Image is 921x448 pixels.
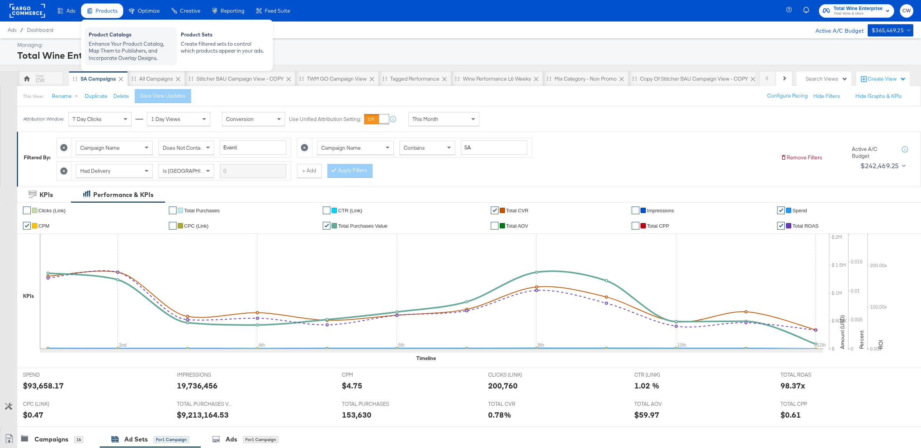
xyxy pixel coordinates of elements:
div: KPIs [23,293,34,300]
span: Total Purchases [184,208,220,213]
div: $242,469.25 [860,160,899,172]
div: Drag to reorder tab [632,76,637,81]
span: Total CVR [506,208,529,213]
div: for 1 Campaign [243,436,279,443]
span: Optimize [138,8,160,14]
div: $0.47 [23,409,43,420]
div: 0.78% [488,409,511,420]
a: ✔ [323,207,330,214]
div: Attribution Window: [23,116,64,122]
a: ✔ [491,222,498,230]
span: CW [903,7,910,15]
span: TOTAL ROAS [781,371,838,379]
span: TOTAL PURCHASES [342,400,399,408]
span: IMPRESSIONS [177,371,234,379]
a: ✔ [632,222,639,230]
span: Total Wine & More [834,11,883,17]
span: Spend [792,208,807,213]
button: Delete [113,93,129,100]
div: $4.75 [342,380,362,391]
div: Managing: [17,41,911,49]
span: TOTAL CVR [488,400,546,408]
span: Contains [404,144,425,151]
button: $365,469.25 [868,24,913,36]
span: Impressions [647,208,674,213]
div: for 1 Campaign [153,436,189,443]
div: Mix Category - Non Promo [555,75,617,83]
span: Ads [66,8,75,14]
a: ✔ [777,207,785,214]
div: 1.02 % [634,380,659,391]
button: Duplicate [85,93,107,100]
text: Amount (USD) [839,315,846,349]
div: Stitcher BAU Campaign View - COPY [196,75,284,83]
div: Active A/C Budget [807,24,864,36]
a: ✔ [169,222,177,230]
input: Enter a search term [461,141,527,155]
div: CW [36,77,45,84]
div: All Campaigns [139,75,173,83]
a: ✔ [777,222,785,230]
span: Had Delivery [80,167,111,174]
span: Total Purchases Value [338,223,387,229]
div: 98.37x [781,380,805,391]
div: SA Campaigns [81,75,116,83]
div: Search Views [806,75,848,83]
div: Drag to reorder tab [132,76,136,81]
div: Ad Sets [124,435,148,444]
span: Does Not Contain [163,144,205,151]
span: Conversion [226,116,254,122]
div: Drag to reorder tab [547,76,551,81]
span: Is [GEOGRAPHIC_DATA] [163,167,221,174]
div: $93,658.17 [23,380,64,391]
text: ROI [877,340,884,349]
span: 7 Day Clicks [73,116,102,122]
a: Dashboard [27,27,53,33]
span: CTR (LINK) [634,371,692,379]
div: Performance & KPIs [93,190,153,199]
div: Wine Performance L6 Weeks [463,75,531,83]
div: Timeline [416,355,436,362]
div: Active A/C Budget [852,145,894,160]
span: Creative [180,8,200,14]
a: ✔ [491,207,498,214]
span: Total AOV [506,223,528,229]
a: ✔ [323,222,330,230]
div: 16 [74,436,83,443]
div: 19,736,456 [177,380,218,391]
div: $365,469.25 [871,26,904,35]
div: Tagged Performance [390,75,439,83]
span: TOTAL CPP [781,400,838,408]
span: Campaign Name [321,144,361,151]
div: Drag to reorder tab [383,76,387,81]
a: ✔ [23,222,31,230]
div: TWM GO Campaign View [307,75,367,83]
span: / [17,27,27,33]
span: TOTAL AOV [634,400,692,408]
span: Reporting [221,8,244,14]
span: Total ROAS [792,223,819,229]
a: ✔ [23,207,31,214]
span: Campaign Name [80,144,120,151]
button: Configure Pacing [762,89,813,103]
span: CTR (Link) [338,208,362,213]
text: Percent [858,331,865,349]
span: Products [96,8,117,14]
input: Enter a search term [220,141,286,155]
span: 1 Day Views [151,116,180,122]
a: ✔ [169,207,177,214]
div: $0.61 [781,409,801,420]
div: This View: [23,93,43,99]
div: Drag to reorder tab [73,76,77,81]
span: Ads [8,27,17,33]
div: $59.97 [634,409,659,420]
span: Feed Suite [265,8,290,14]
label: Use Unified Attribution Setting: [289,116,361,123]
button: Rename [46,89,86,103]
button: Total Wine EnterpriseTotal Wine & More [819,4,894,18]
span: CPM [342,371,399,379]
span: Clicks (Link) [38,208,66,213]
div: KPIs [40,190,53,199]
span: This Month [413,116,438,122]
div: Create View [868,75,906,83]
